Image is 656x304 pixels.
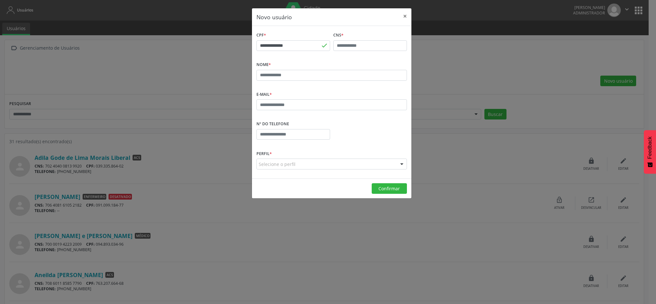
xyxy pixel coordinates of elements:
button: Feedback - Mostrar pesquisa [644,130,656,174]
span: Feedback [647,136,653,159]
label: E-mail [256,90,272,100]
label: Nome [256,60,271,70]
span: done [321,42,328,49]
span: Confirmar [378,185,400,192]
h5: Novo usuário [256,13,292,21]
label: CPF [256,30,266,40]
label: Perfil [256,149,272,159]
span: Selecione o perfil [259,161,296,168]
label: CNS [333,30,344,40]
label: Nº do Telefone [256,119,289,129]
button: Confirmar [372,183,407,194]
button: Close [399,8,411,24]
